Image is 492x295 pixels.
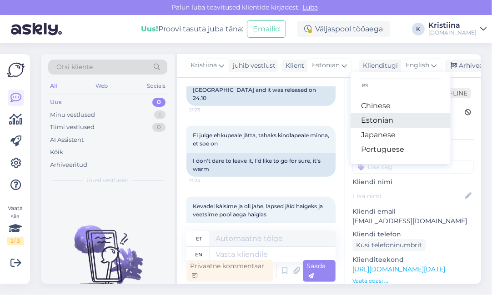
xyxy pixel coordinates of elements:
[352,239,426,251] div: Küsi telefoninumbrit
[358,78,443,92] input: Kirjuta, millist tag'i otsid
[152,98,166,107] div: 0
[359,61,398,70] div: Klienditugi
[431,88,471,98] span: Offline
[229,61,276,70] div: juhib vestlust
[141,25,158,33] b: Uus!
[186,74,336,106] div: I watched [GEOGRAPHIC_DATA] in [GEOGRAPHIC_DATA] and it was released on 24.10
[152,123,166,132] div: 0
[50,160,87,170] div: Arhiveeritud
[352,230,474,239] p: Kliendi telefon
[145,80,167,92] div: Socials
[186,153,336,177] div: I don't dare to leave it, I'd like to go for sure, it's warm
[351,99,451,113] a: Chinese
[428,22,477,29] div: Kristiina
[300,3,321,11] span: Luba
[7,204,24,245] div: Vaata siia
[48,80,59,92] div: All
[351,142,451,157] a: Portuguese
[352,216,474,226] p: [EMAIL_ADDRESS][DOMAIN_NAME]
[352,177,474,187] p: Kliendi nimi
[412,23,425,35] div: K
[306,262,326,280] span: Saada
[50,135,84,145] div: AI Assistent
[189,177,223,184] span: 21:24
[247,20,286,38] button: Emailid
[282,61,304,70] div: Klient
[141,24,243,35] div: Proovi tasuta juba täna:
[189,106,223,113] span: 21:23
[406,60,429,70] span: English
[352,255,474,265] p: Klienditeekond
[196,247,203,262] div: en
[352,160,474,174] input: Lisa tag
[196,231,202,246] div: et
[50,110,95,120] div: Minu vestlused
[94,80,110,92] div: Web
[7,61,25,79] img: Askly Logo
[351,128,451,142] a: Japanese
[352,265,445,273] a: [URL][DOMAIN_NAME][DATE]
[50,123,95,132] div: Tiimi vestlused
[41,209,175,291] img: No chats
[7,237,24,245] div: 2 / 3
[428,22,487,36] a: Kristiina[DOMAIN_NAME]
[50,148,63,157] div: Kõik
[312,60,340,70] span: Estonian
[56,62,93,72] span: Otsi kliente
[186,260,273,282] div: Privaatne kommentaar
[193,203,324,218] span: Kevadel kàisime ja oli jahe, lapsed jàid haigeks ja veetsime pool aega haiglas
[352,207,474,216] p: Kliendi email
[87,176,129,185] span: Uued vestlused
[351,113,451,128] a: Estonian
[352,277,474,285] p: Vaata edasi ...
[297,21,390,37] div: Väljaspool tööaega
[193,132,331,147] span: Ei julge ehkupeale jätta, tahaks kindlapeale minna, et soe on
[353,191,463,201] input: Lisa nimi
[428,29,477,36] div: [DOMAIN_NAME]
[191,60,217,70] span: Kristiina
[154,110,166,120] div: 1
[50,98,62,107] div: Uus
